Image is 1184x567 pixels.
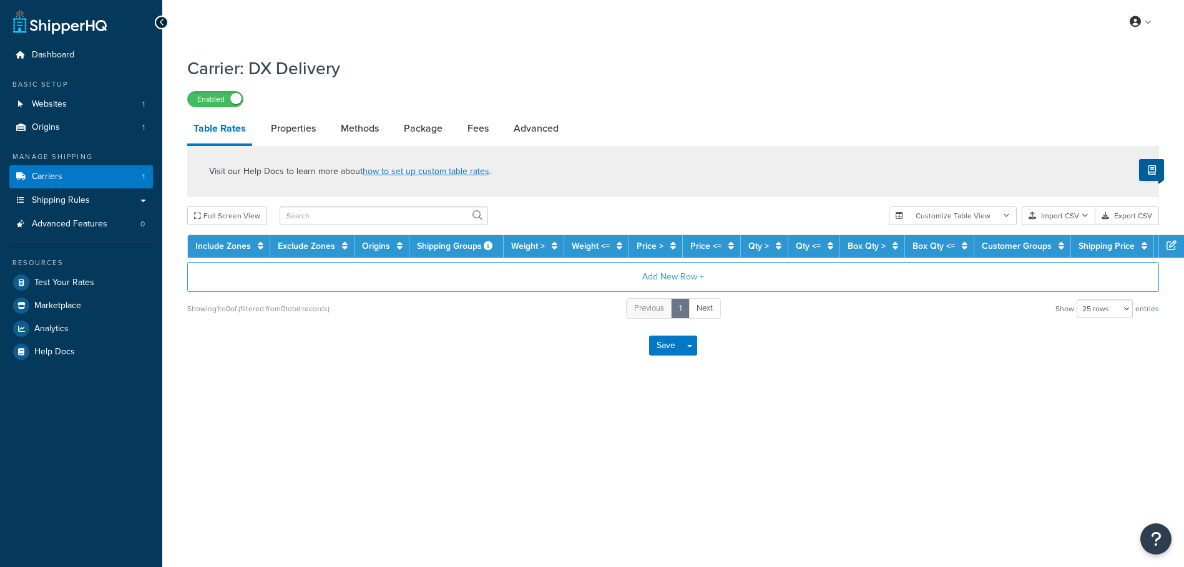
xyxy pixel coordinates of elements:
span: Analytics [34,324,69,334]
div: Manage Shipping [9,152,153,162]
label: Enabled [188,92,243,107]
a: Analytics [9,317,153,340]
a: Advanced Features0 [9,213,153,236]
a: Methods [335,114,385,143]
a: Box Qty <= [912,240,955,253]
a: Weight <= [572,240,610,253]
p: Visit our Help Docs to learn more about . [209,165,491,178]
span: Carriers [32,172,62,182]
a: 1 [671,298,690,319]
span: Origins [32,122,60,133]
button: Customize Table View [889,206,1017,225]
a: how to set up custom table rates [363,165,489,178]
a: Advanced [507,114,565,143]
a: Qty > [748,240,769,253]
a: Carriers1 [9,165,153,188]
a: Fees [461,114,495,143]
span: Dashboard [32,50,74,61]
span: entries [1135,300,1159,317]
th: Shipping Groups [409,235,504,258]
span: 1 [142,122,145,133]
a: Price <= [690,240,722,253]
span: Help Docs [34,347,75,357]
button: Full Screen View [187,206,267,225]
a: Help Docs [9,341,153,363]
button: Save [649,336,683,356]
span: Previous [634,302,664,314]
a: Websites1 [9,93,153,116]
span: Marketplace [34,301,81,311]
a: Box Qty > [848,240,886,253]
li: Advanced Features [9,213,153,236]
span: Advanced Features [32,219,107,230]
span: 1 [142,172,145,182]
div: Basic Setup [9,79,153,90]
a: Next [688,298,721,319]
a: Exclude Zones [278,240,335,253]
a: Include Zones [195,240,251,253]
div: Resources [9,258,153,268]
button: Export CSV [1095,206,1159,225]
span: Show [1055,300,1074,317]
a: Properties [265,114,322,143]
span: Shipping Rules [32,195,90,206]
div: Showing 1 to 0 of (filtered from 0 total records) [187,300,330,317]
button: Import CSV [1022,206,1095,225]
a: Shipping Rules [9,189,153,212]
a: Test Your Rates [9,271,153,294]
span: Next [697,302,713,314]
span: Websites [32,99,67,110]
a: Qty <= [796,240,821,253]
h1: Carrier: DX Delivery [187,56,1143,80]
a: Dashboard [9,44,153,67]
a: Origins [362,240,390,253]
button: Show Help Docs [1139,159,1164,181]
a: Table Rates [187,114,252,146]
span: 1 [142,99,145,110]
button: Add New Row + [187,262,1159,292]
a: Customer Groups [982,240,1052,253]
a: Marketplace [9,294,153,317]
a: Shipping Price [1079,240,1135,253]
input: Search [280,206,488,225]
span: Test Your Rates [34,278,94,288]
button: Open Resource Center [1140,523,1172,555]
a: Origins1 [9,116,153,139]
li: Websites [9,93,153,116]
span: 0 [140,219,145,230]
li: Origins [9,116,153,139]
a: Previous [626,298,672,319]
a: Package [398,114,449,143]
a: Price > [637,240,663,253]
a: Weight > [511,240,545,253]
li: Carriers [9,165,153,188]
